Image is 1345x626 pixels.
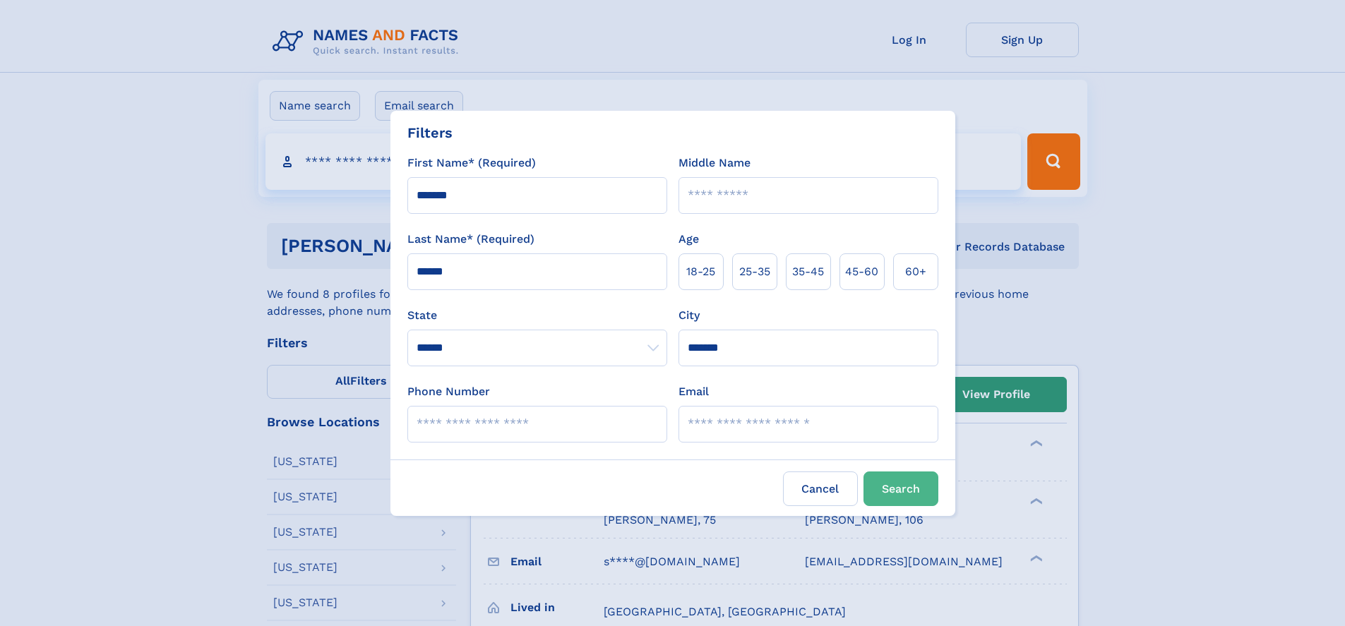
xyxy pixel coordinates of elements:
[407,122,453,143] div: Filters
[783,471,858,506] label: Cancel
[792,263,824,280] span: 35‑45
[407,383,490,400] label: Phone Number
[679,155,751,171] label: Middle Name
[407,307,667,324] label: State
[407,155,536,171] label: First Name* (Required)
[679,307,700,324] label: City
[863,471,938,506] button: Search
[679,231,699,248] label: Age
[905,263,926,280] span: 60+
[686,263,715,280] span: 18‑25
[407,231,534,248] label: Last Name* (Required)
[679,383,709,400] label: Email
[739,263,770,280] span: 25‑35
[845,263,878,280] span: 45‑60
